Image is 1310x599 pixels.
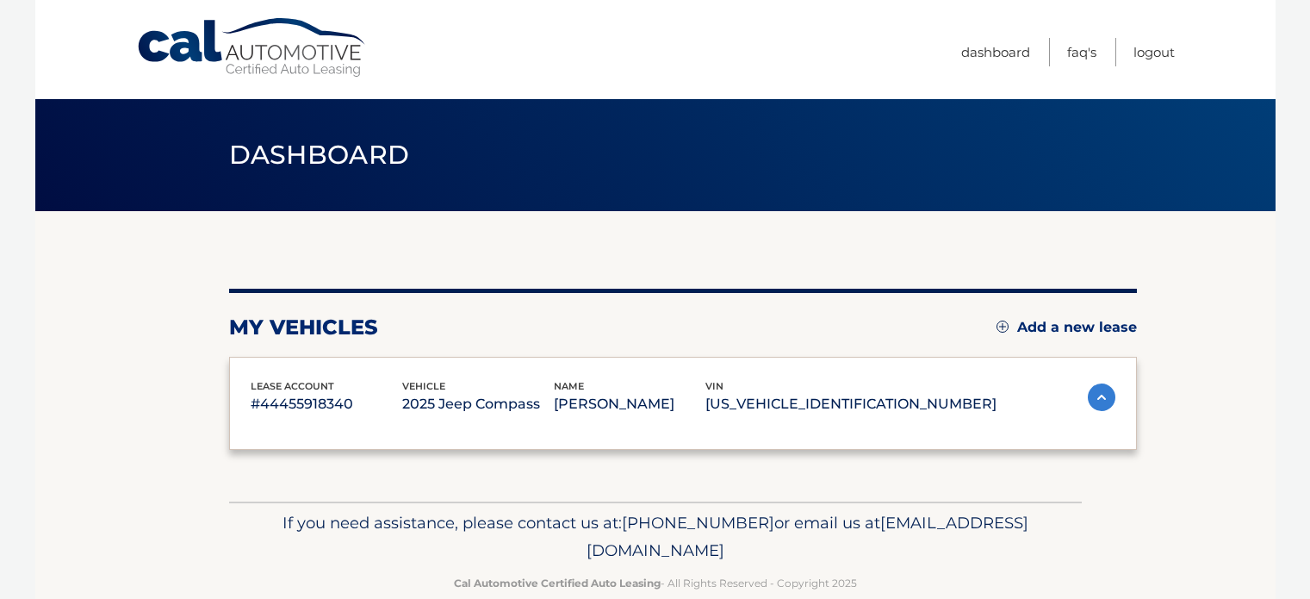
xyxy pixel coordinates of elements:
[251,380,334,392] span: lease account
[961,38,1030,66] a: Dashboard
[1088,384,1115,411] img: accordion-active.svg
[587,513,1028,560] span: [EMAIL_ADDRESS][DOMAIN_NAME]
[996,319,1137,336] a: Add a new lease
[554,392,705,416] p: [PERSON_NAME]
[622,513,774,533] span: [PHONE_NUMBER]
[136,17,369,78] a: Cal Automotive
[554,380,584,392] span: name
[251,392,402,416] p: #44455918340
[1067,38,1096,66] a: FAQ's
[229,315,378,340] h2: my vehicles
[1133,38,1175,66] a: Logout
[402,380,445,392] span: vehicle
[402,392,554,416] p: 2025 Jeep Compass
[705,392,996,416] p: [US_VEHICLE_IDENTIFICATION_NUMBER]
[705,380,723,392] span: vin
[454,577,661,590] strong: Cal Automotive Certified Auto Leasing
[996,321,1009,333] img: add.svg
[240,509,1071,565] p: If you need assistance, please contact us at: or email us at
[229,139,410,171] span: Dashboard
[240,574,1071,592] p: - All Rights Reserved - Copyright 2025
